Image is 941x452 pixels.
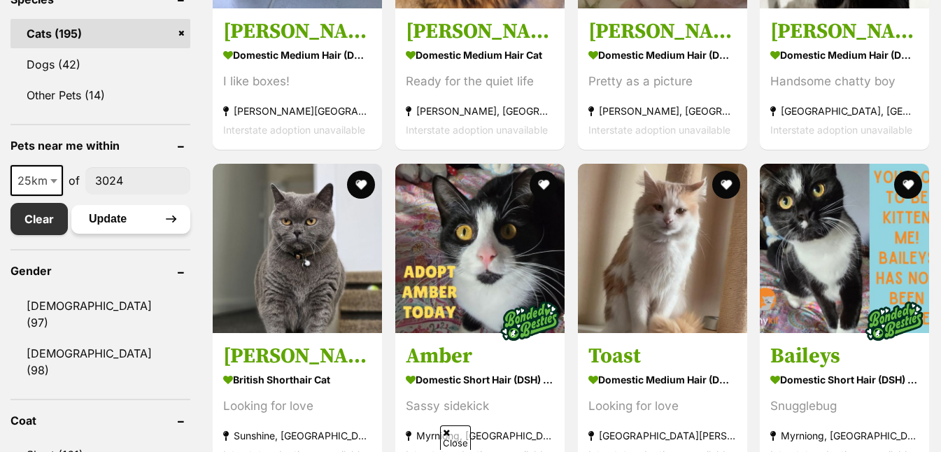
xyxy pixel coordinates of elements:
strong: Domestic Medium Hair (DMH) Cat [770,45,919,66]
span: 25km [12,171,62,190]
a: Dogs (42) [10,50,190,79]
a: [DEMOGRAPHIC_DATA] (98) [10,339,190,385]
header: Gender [10,264,190,277]
button: Update [71,205,190,233]
a: Clear [10,203,68,235]
a: [PERSON_NAME] Domestic Medium Hair (DMH) Cat I like boxes! [PERSON_NAME][GEOGRAPHIC_DATA], [GEOGR... [213,8,382,150]
h3: Baileys [770,343,919,369]
h3: [PERSON_NAME] [406,19,554,45]
strong: Domestic Medium Hair Cat [406,45,554,66]
a: [DEMOGRAPHIC_DATA] (97) [10,291,190,337]
h3: [PERSON_NAME] [223,343,372,369]
strong: Domestic Medium Hair (DMH) Cat [588,45,737,66]
a: [PERSON_NAME] Domestic Medium Hair Cat Ready for the quiet life [PERSON_NAME], [GEOGRAPHIC_DATA] ... [395,8,565,150]
strong: Domestic Short Hair (DSH) Cat [770,369,919,390]
a: [PERSON_NAME] Domestic Medium Hair (DMH) Cat Pretty as a picture [PERSON_NAME], [GEOGRAPHIC_DATA]... [578,8,747,150]
strong: Domestic Medium Hair (DMH) Cat [223,45,372,66]
div: Handsome chatty boy [770,73,919,92]
h3: [PERSON_NAME] [223,19,372,45]
span: of [69,172,80,189]
strong: [GEOGRAPHIC_DATA][PERSON_NAME][GEOGRAPHIC_DATA] [588,426,737,445]
img: Baileys - Domestic Short Hair (DSH) Cat [760,164,929,333]
span: Close [440,425,471,450]
header: Pets near me within [10,139,190,152]
h3: Amber [406,343,554,369]
span: Interstate adoption unavailable [223,125,365,136]
div: Pretty as a picture [588,73,737,92]
button: favourite [712,171,740,199]
img: Amber - Domestic Short Hair (DSH) Cat [395,164,565,333]
div: Ready for the quiet life [406,73,554,92]
a: [PERSON_NAME] Domestic Medium Hair (DMH) Cat Handsome chatty boy [GEOGRAPHIC_DATA], [GEOGRAPHIC_D... [760,8,929,150]
h3: Toast [588,343,737,369]
img: Toast - Domestic Medium Hair (DMH) Cat [578,164,747,333]
button: favourite [347,171,375,199]
strong: [PERSON_NAME][GEOGRAPHIC_DATA], [GEOGRAPHIC_DATA] [223,102,372,121]
strong: [GEOGRAPHIC_DATA], [GEOGRAPHIC_DATA] [770,102,919,121]
strong: Domestic Medium Hair (DMH) Cat [588,369,737,390]
img: Hanji - British Shorthair Cat [213,164,382,333]
div: I like boxes! [223,73,372,92]
h3: [PERSON_NAME] [588,19,737,45]
img: bonded besties [859,286,929,356]
span: 25km [10,165,63,196]
strong: Myrniong, [GEOGRAPHIC_DATA] [770,426,919,445]
a: Cats (195) [10,19,190,48]
div: Sassy sidekick [406,397,554,416]
button: favourite [894,171,922,199]
strong: [PERSON_NAME], [GEOGRAPHIC_DATA] [406,102,554,121]
strong: Myrniong, [GEOGRAPHIC_DATA] [406,426,554,445]
strong: [PERSON_NAME], [GEOGRAPHIC_DATA] [588,102,737,121]
div: Looking for love [223,397,372,416]
button: favourite [530,171,558,199]
div: Snugglebug [770,397,919,416]
div: Looking for love [588,397,737,416]
span: Interstate adoption unavailable [770,125,912,136]
span: Interstate adoption unavailable [406,125,548,136]
header: Coat [10,414,190,427]
img: bonded besties [495,286,565,356]
h3: [PERSON_NAME] [770,19,919,45]
strong: British Shorthair Cat [223,369,372,390]
a: Other Pets (14) [10,80,190,110]
span: Interstate adoption unavailable [588,125,730,136]
strong: Domestic Short Hair (DSH) Cat [406,369,554,390]
strong: Sunshine, [GEOGRAPHIC_DATA] [223,426,372,445]
input: postcode [85,167,190,194]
